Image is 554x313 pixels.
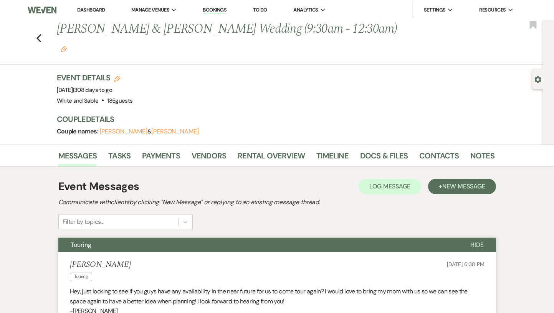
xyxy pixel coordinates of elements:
span: Settings [424,6,446,14]
button: Edit [61,45,67,52]
button: [PERSON_NAME] [151,128,199,135]
p: Hey, just looking to see if you guys have any availability in the near future for us to come tour... [70,286,485,306]
a: Rental Overview [238,150,305,166]
div: Filter by topics... [63,217,104,226]
span: New Message [442,182,485,190]
span: Couple names: [57,127,100,135]
img: Weven Logo [28,2,56,18]
button: [PERSON_NAME] [100,128,147,135]
a: Docs & Files [360,150,408,166]
span: [DATE] 6:38 PM [447,261,484,268]
span: Hide [470,241,484,249]
span: [DATE] [57,86,112,94]
h1: [PERSON_NAME] & [PERSON_NAME] Wedding (9:30am - 12:30am) [57,20,401,57]
h2: Communicate with clients by clicking "New Message" or replying to an existing message thread. [58,198,496,207]
span: | [73,86,112,94]
a: Bookings [203,7,227,14]
span: Touring [71,241,91,249]
button: Open lead details [534,75,541,83]
h3: Event Details [57,72,133,83]
a: Tasks [108,150,131,166]
button: Touring [58,238,458,252]
h5: [PERSON_NAME] [70,260,131,270]
span: 185 guests [107,97,132,105]
a: To Do [253,7,267,13]
a: Payments [142,150,180,166]
span: & [100,128,199,135]
span: Log Message [369,182,410,190]
a: Dashboard [77,7,105,13]
span: White and Sable [57,97,98,105]
a: Messages [58,150,97,166]
span: Manage Venues [131,6,169,14]
button: Log Message [359,179,421,194]
a: Contacts [419,150,459,166]
span: Resources [479,6,506,14]
h1: Event Messages [58,178,139,195]
span: 308 days to go [74,86,112,94]
span: Touring [70,273,93,281]
button: Hide [458,238,496,252]
a: Vendors [192,150,226,166]
a: Timeline [316,150,349,166]
button: +New Message [428,179,496,194]
span: Analytics [293,6,318,14]
h3: Couple Details [57,114,487,125]
a: Notes [470,150,494,166]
